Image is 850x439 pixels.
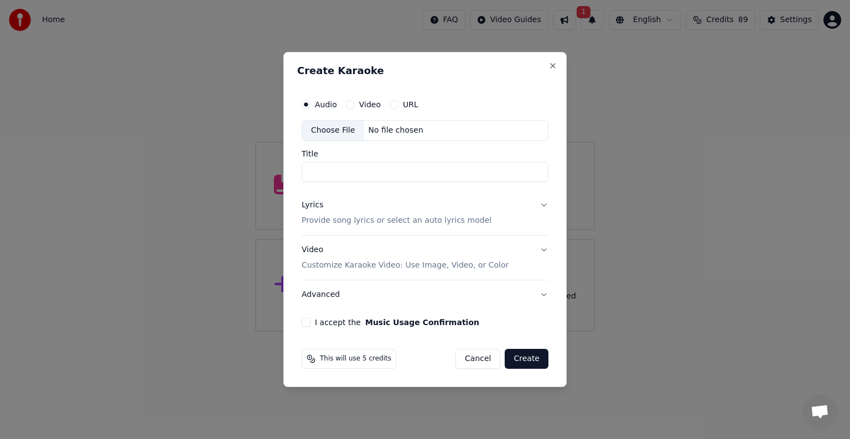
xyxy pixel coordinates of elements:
p: Provide song lyrics or select an auto lyrics model [302,215,491,226]
h2: Create Karaoke [297,66,553,76]
button: LyricsProvide song lyrics or select an auto lyrics model [302,191,548,235]
button: I accept the [365,318,479,326]
button: Create [505,349,548,369]
button: Advanced [302,280,548,309]
button: VideoCustomize Karaoke Video: Use Image, Video, or Color [302,236,548,280]
label: Title [302,150,548,158]
div: No file chosen [364,125,428,136]
div: Video [302,244,509,271]
label: Audio [315,101,337,108]
div: Choose File [302,121,364,140]
label: URL [403,101,418,108]
div: Lyrics [302,200,323,211]
p: Customize Karaoke Video: Use Image, Video, or Color [302,260,509,271]
span: This will use 5 credits [320,354,391,363]
button: Cancel [455,349,500,369]
label: Video [359,101,381,108]
label: I accept the [315,318,479,326]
